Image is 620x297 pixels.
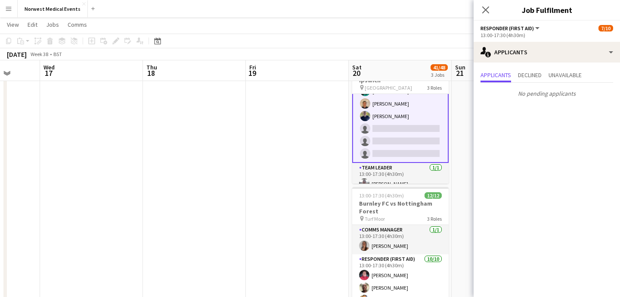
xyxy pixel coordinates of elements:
h3: Job Fulfilment [474,4,620,16]
span: Edit [28,21,37,28]
app-job-card: 13:00-17:30 (4h30m)7/10[PERSON_NAME] Rovers vs Ipswich [GEOGRAPHIC_DATA]3 Roles13:00-17:30 (4h30m... [352,56,449,184]
app-card-role: 13:00-17:30 (4h30m)[PERSON_NAME][PERSON_NAME][PERSON_NAME][PERSON_NAME][PERSON_NAME] [352,44,449,163]
span: Declined [518,72,542,78]
span: 18 [145,68,157,78]
span: [GEOGRAPHIC_DATA] [365,84,412,91]
span: Thu [146,63,157,71]
app-card-role: Team Leader1/113:00-17:30 (4h30m)[PERSON_NAME] [352,163,449,192]
a: Edit [24,19,41,30]
span: Wed [43,63,55,71]
span: Jobs [46,21,59,28]
button: Norwest Medical Events [18,0,88,17]
span: Sat [352,63,362,71]
span: 20 [351,68,362,78]
div: [DATE] [7,50,27,59]
span: 17 [42,68,55,78]
span: 13:00-17:30 (4h30m) [359,192,404,199]
app-card-role: Comms Manager1/113:00-17:30 (4h30m)[PERSON_NAME] [352,225,449,254]
div: Applicants [474,42,620,63]
a: View [3,19,22,30]
a: Jobs [43,19,62,30]
span: 12/12 [425,192,442,199]
span: 7/10 [598,25,613,31]
span: Responder (First Aid) [480,25,534,31]
span: 19 [248,68,256,78]
span: Applicants [480,72,511,78]
span: Fri [249,63,256,71]
h3: Burnley FC vs Nottingham Forest [352,200,449,215]
a: Comms [64,19,90,30]
span: Week 38 [28,51,50,57]
span: 21 [454,68,465,78]
div: 13:00-17:30 (4h30m) [480,32,613,38]
p: No pending applicants [474,86,620,101]
span: Turf Moor [365,216,385,222]
span: Comms [68,21,87,28]
span: View [7,21,19,28]
span: Sun [455,63,465,71]
span: Unavailable [549,72,582,78]
span: 3 Roles [427,84,442,91]
span: 3 Roles [427,216,442,222]
div: 3 Jobs [431,72,447,78]
button: Responder (First Aid) [480,25,541,31]
div: BST [53,51,62,57]
span: 41/48 [431,64,448,71]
